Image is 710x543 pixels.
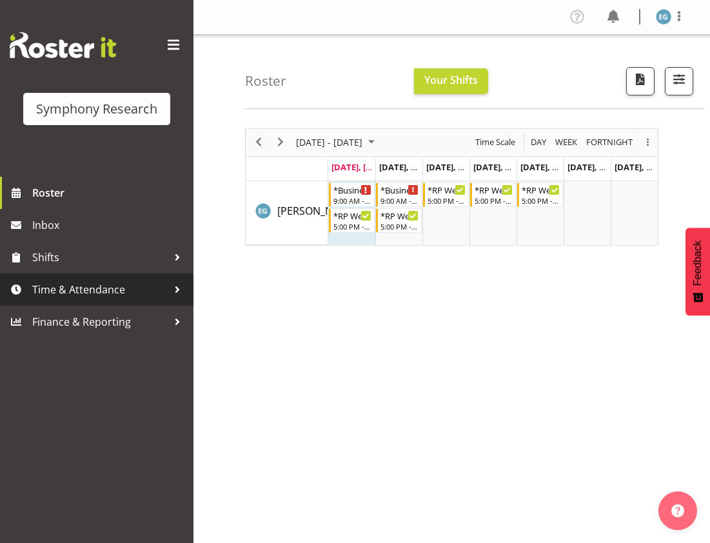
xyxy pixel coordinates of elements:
div: Evelyn Gray"s event - *RP Weekly/Monthly Tracks Begin From Friday, October 10, 2025 at 5:00:00 PM... [517,183,563,207]
span: [PERSON_NAME] [277,204,357,218]
button: Your Shifts [414,68,488,94]
span: [DATE], [DATE] [379,161,438,173]
span: [DATE], [DATE] [520,161,579,173]
button: Time Scale [473,134,518,150]
button: October 2025 [294,134,380,150]
span: Time & Attendance [32,280,168,299]
button: Timeline Week [553,134,580,150]
div: 5:00 PM - 9:00 PM [428,195,466,206]
img: help-xxl-2.png [671,504,684,517]
div: *RP Weekly/Monthly Tracks [428,183,466,196]
span: Your Shifts [424,73,478,87]
button: Next [272,134,290,150]
span: Inbox [32,215,187,235]
div: October 06 - 12, 2025 [291,129,382,156]
span: Week [554,134,578,150]
span: Fortnight [585,134,634,150]
img: Rosterit website logo [10,32,116,58]
button: Download a PDF of the roster according to the set date range. [626,67,655,95]
span: [DATE], [DATE] [426,161,485,173]
button: Previous [250,134,268,150]
div: *RP Weekly/Monthly Tracks [522,183,560,196]
span: Day [529,134,547,150]
span: [DATE] - [DATE] [295,134,364,150]
div: 5:00 PM - 9:00 PM [333,221,371,232]
span: Time Scale [474,134,517,150]
div: Evelyn Gray"s event - *RP Weekly/Monthly Tracks Begin From Monday, October 6, 2025 at 5:00:00 PM ... [329,208,375,233]
div: 5:00 PM - 9:00 PM [380,221,419,232]
span: Roster [32,183,187,202]
button: Feedback - Show survey [685,228,710,315]
div: *RP Weekly/Monthly Tracks [380,209,419,222]
td: Evelyn Gray resource [246,181,328,245]
img: evelyn-gray1866.jpg [656,9,671,25]
div: *Business 9/10am ~ 4:30pm [380,183,419,196]
div: Timeline Week of October 6, 2025 [245,128,658,246]
span: Feedback [692,241,704,286]
a: [PERSON_NAME] [277,203,357,219]
button: Timeline Day [529,134,549,150]
div: *Business 9/10am ~ 4:30pm [333,183,371,196]
span: Finance & Reporting [32,312,168,331]
table: Timeline Week of October 6, 2025 [328,181,658,245]
div: 9:00 AM - 4:30 PM [333,195,371,206]
div: *RP Weekly/Monthly Tracks [475,183,513,196]
div: Evelyn Gray"s event - *RP Weekly/Monthly Tracks Begin From Wednesday, October 8, 2025 at 5:00:00 ... [423,183,469,207]
div: *RP Weekly/Monthly Tracks [333,209,371,222]
div: Evelyn Gray"s event - *Business 9/10am ~ 4:30pm Begin From Tuesday, October 7, 2025 at 9:00:00 AM... [376,183,422,207]
div: Symphony Research [36,99,157,119]
span: [DATE], [DATE] [615,161,673,173]
div: 5:00 PM - 9:00 PM [475,195,513,206]
div: previous period [248,129,270,156]
button: Filter Shifts [665,67,693,95]
div: Evelyn Gray"s event - *Business 9/10am ~ 4:30pm Begin From Monday, October 6, 2025 at 9:00:00 AM ... [329,183,375,207]
button: Fortnight [584,134,635,150]
div: overflow [637,129,658,156]
span: Shifts [32,248,168,267]
div: Evelyn Gray"s event - *RP Weekly/Monthly Tracks Begin From Thursday, October 9, 2025 at 5:00:00 P... [470,183,516,207]
div: 5:00 PM - 9:00 PM [522,195,560,206]
div: Evelyn Gray"s event - *RP Weekly/Monthly Tracks Begin From Tuesday, October 7, 2025 at 5:00:00 PM... [376,208,422,233]
span: [DATE], [DATE] [473,161,532,173]
div: next period [270,129,291,156]
span: [DATE], [DATE] [567,161,626,173]
div: 9:00 AM - 4:30 PM [380,195,419,206]
h4: Roster [245,74,286,88]
span: [DATE], [DATE] [331,161,390,173]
